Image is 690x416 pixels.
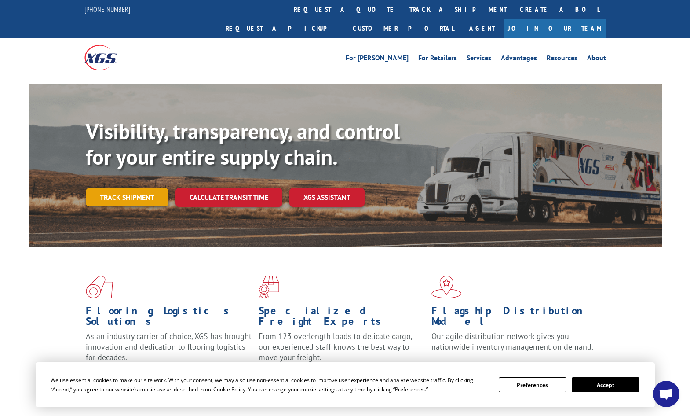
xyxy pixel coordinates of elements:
[259,306,425,331] h1: Specialized Freight Experts
[431,331,593,352] span: Our agile distribution network gives you nationwide inventory management on demand.
[501,55,537,64] a: Advantages
[86,306,252,331] h1: Flooring Logistics Solutions
[86,118,400,170] b: Visibility, transparency, and control for your entire supply chain.
[418,55,457,64] a: For Retailers
[346,55,409,64] a: For [PERSON_NAME]
[431,306,598,331] h1: Flagship Distribution Model
[86,331,252,362] span: As an industry carrier of choice, XGS has brought innovation and dedication to flooring logistics...
[213,386,245,393] span: Cookie Policy
[175,188,282,207] a: Calculate transit time
[395,386,425,393] span: Preferences
[86,188,168,206] a: Track shipment
[547,55,577,64] a: Resources
[86,276,113,298] img: xgs-icon-total-supply-chain-intelligence-red
[259,276,279,298] img: xgs-icon-focused-on-flooring-red
[653,381,679,407] a: Open chat
[289,188,365,207] a: XGS ASSISTANT
[572,377,639,392] button: Accept
[499,377,566,392] button: Preferences
[36,362,655,407] div: Cookie Consent Prompt
[346,19,460,38] a: Customer Portal
[504,19,606,38] a: Join Our Team
[460,19,504,38] a: Agent
[431,360,541,370] a: Learn More >
[587,55,606,64] a: About
[467,55,491,64] a: Services
[259,331,425,370] p: From 123 overlength loads to delicate cargo, our experienced staff knows the best way to move you...
[51,376,488,394] div: We use essential cookies to make our site work. With your consent, we may also use non-essential ...
[84,5,130,14] a: [PHONE_NUMBER]
[431,276,462,298] img: xgs-icon-flagship-distribution-model-red
[219,19,346,38] a: Request a pickup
